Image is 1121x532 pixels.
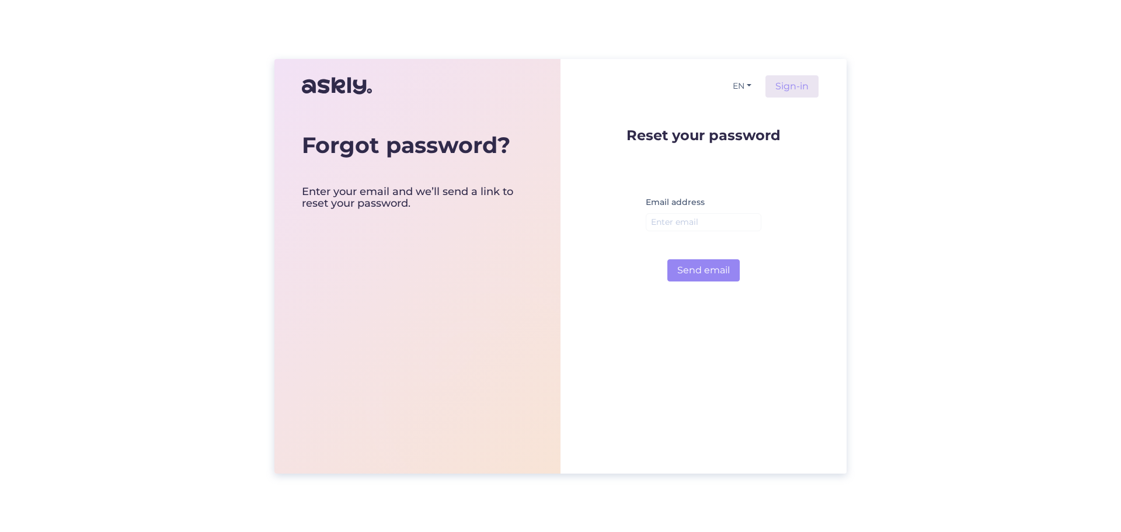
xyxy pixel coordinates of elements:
[302,186,533,210] div: Enter your email and we’ll send a link to reset your password.
[646,213,761,231] input: Enter email
[667,259,740,281] button: Send email
[302,72,372,100] img: Askly
[646,196,705,208] label: Email address
[626,128,781,142] p: Reset your password
[302,132,533,159] div: Forgot password?
[728,78,756,95] button: EN
[765,75,819,98] a: Sign-in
